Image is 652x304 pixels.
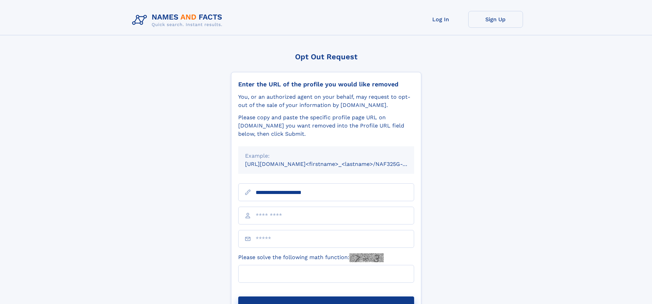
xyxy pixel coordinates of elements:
div: You, or an authorized agent on your behalf, may request to opt-out of the sale of your informatio... [238,93,414,109]
img: Logo Names and Facts [129,11,228,29]
div: Enter the URL of the profile you would like removed [238,81,414,88]
a: Sign Up [468,11,523,28]
div: Opt Out Request [231,52,421,61]
div: Please copy and paste the specific profile page URL on [DOMAIN_NAME] you want removed into the Pr... [238,113,414,138]
small: [URL][DOMAIN_NAME]<firstname>_<lastname>/NAF325G-xxxxxxxx [245,161,427,167]
label: Please solve the following math function: [238,253,384,262]
a: Log In [413,11,468,28]
div: Example: [245,152,407,160]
